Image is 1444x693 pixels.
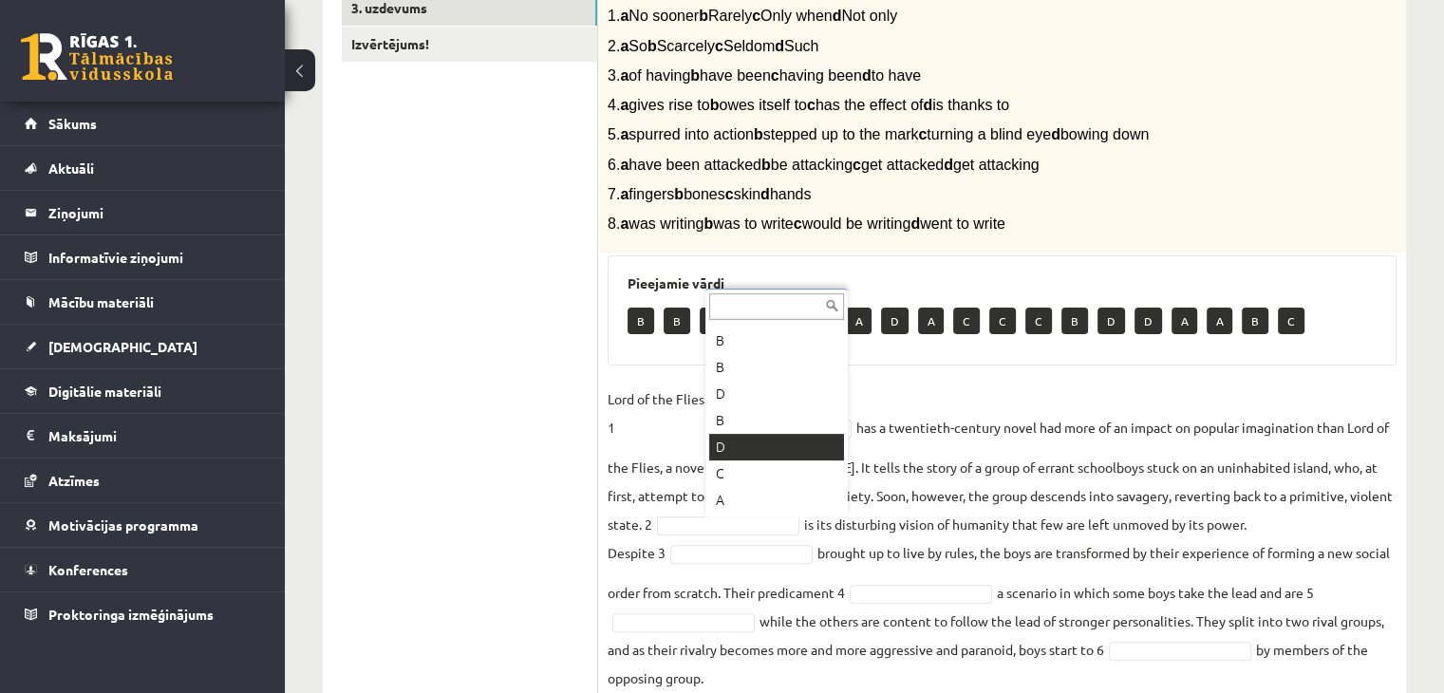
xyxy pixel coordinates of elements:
div: B [709,328,844,354]
div: D [709,381,844,407]
div: A [709,487,844,514]
div: B [709,407,844,434]
div: B [709,354,844,381]
div: D [709,434,844,460]
div: C [709,460,844,487]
